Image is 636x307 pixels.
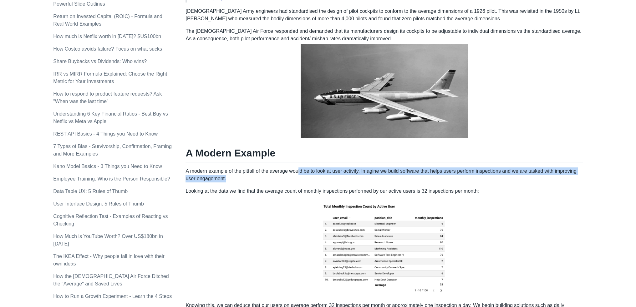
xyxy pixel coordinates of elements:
[53,46,162,52] a: How Costco avoids failure? Focus on what sucks
[186,27,583,139] p: The [DEMOGRAPHIC_DATA] Air Force responded and demanded that its manufacturers design its cockpit...
[53,274,169,286] a: How the [DEMOGRAPHIC_DATA] Air Force Ditched the "Average" and Saved Lives
[53,189,128,194] a: Data Table UX: 5 Rules of Thumb
[53,14,162,27] a: Return on Invested Capital (ROIC) - Formula and Real World Examples
[53,294,172,299] a: How to Run a Growth Experiment - Learn the 4 Steps
[53,59,147,64] a: Share Buybacks vs Dividends: Who wins?
[53,214,168,226] a: Cognitive Reflection Test - Examples of Reacting vs Checking
[53,144,172,156] a: 7 Types of Bias - Survivorship, Confirmation, Framing and More Examples
[53,254,164,266] a: The IKEA Effect - Why people fall in love with their own ideas
[53,71,167,84] a: IRR vs MIRR Formula Explained: Choose the Right Metric for Your Investments
[299,42,469,139] img: us_airforce
[186,147,583,163] h1: A Modern Example
[53,34,161,39] a: How much is Netflix worth in [DATE]? $US100bn
[317,200,451,297] img: table_inspections
[186,167,583,182] p: A modern example of the pitfall of the average would be to look at user activity. Imagine we buil...
[53,111,168,124] a: Understanding 6 Key Financial Ratios - Best Buy vs Netflix vs Meta vs Apple
[53,234,163,246] a: How Much is YouTube Worth? Over US$180bn in [DATE]
[186,7,583,22] p: [DEMOGRAPHIC_DATA] Army engineers had standardised the design of pilot cockpits to conform to the...
[53,201,144,206] a: User Interface Design: 5 Rules of Thumb
[53,164,162,169] a: Kano Model Basics - 3 Things you Need to Know
[53,176,170,181] a: Employee Training: Who is the Person Responsible?
[186,187,583,195] p: Looking at the data we find that the average count of monthly inspections performed by our active...
[53,91,162,104] a: How to respond to product feature requests? Ask “When was the last time”
[53,131,158,136] a: REST API Basics - 4 Things you Need to Know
